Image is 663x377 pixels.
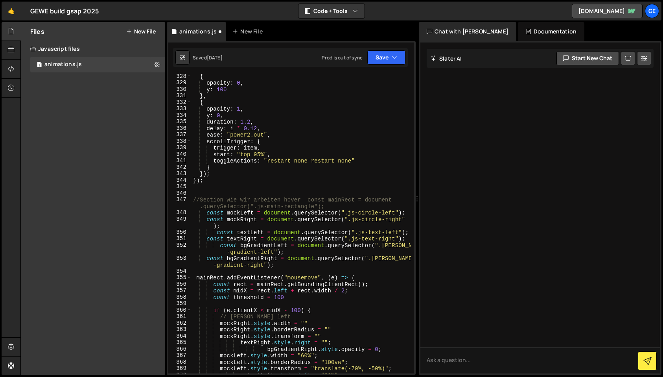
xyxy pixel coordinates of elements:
div: 338 [168,138,192,145]
div: 351 [168,235,192,242]
div: 359 [168,300,192,307]
div: 365 [168,339,192,346]
span: 1 [37,62,42,68]
div: 356 [168,281,192,288]
div: 354 [168,268,192,275]
div: 343 [168,170,192,177]
div: 340 [168,151,192,158]
button: Code + Tools [298,4,365,18]
div: 342 [168,164,192,171]
div: 339 [168,144,192,151]
div: 349 [168,216,192,229]
div: 350 [168,229,192,236]
div: Documentation [518,22,584,41]
div: Javascript files [21,41,165,57]
div: 328 [168,73,192,80]
div: 348 [168,209,192,216]
div: 363 [168,326,192,333]
div: 336 [168,125,192,132]
img: website_grey.svg [13,20,19,27]
div: Saved [193,54,223,61]
div: 332 [168,99,192,106]
div: 337 [168,131,192,138]
div: 366 [168,346,192,353]
div: 346 [168,190,192,197]
div: 361 [168,313,192,320]
div: 329 [168,79,192,86]
div: 368 [168,359,192,366]
div: 344 [168,177,192,184]
div: [DATE] [207,54,223,61]
div: 358 [168,294,192,301]
div: 347 [168,196,192,209]
button: Start new chat [556,51,619,65]
img: tab_keywords_by_traffic_grey.svg [77,46,83,52]
img: logo_orange.svg [13,13,19,19]
div: 335 [168,118,192,125]
div: 331 [168,92,192,99]
img: tab_domain_overview_orange.svg [32,46,38,52]
div: Keywords nach Traffic [85,46,136,52]
div: 333 [168,105,192,112]
div: v 4.0.25 [22,13,39,19]
button: New File [126,28,156,35]
h2: Files [30,27,44,36]
a: [DOMAIN_NAME] [572,4,643,18]
div: 362 [168,320,192,327]
div: 355 [168,274,192,281]
div: Chat with [PERSON_NAME] [419,22,516,41]
div: 330 [168,86,192,93]
div: 341 [168,157,192,164]
div: 345 [168,183,192,190]
div: New File [232,28,265,35]
div: Domain [41,46,58,52]
div: 334 [168,112,192,119]
div: 367 [168,352,192,359]
div: 364 [168,333,192,340]
div: 360 [168,307,192,314]
a: 🤙 [2,2,21,20]
button: Save [367,50,405,65]
div: GEWE build gsap 2025 [30,6,99,16]
div: 352 [168,242,192,255]
a: GE [645,4,659,18]
div: animations.js [44,61,82,68]
div: 16828/45989.js [30,57,165,72]
div: animations.js [179,28,217,35]
div: 357 [168,287,192,294]
h2: Slater AI [431,55,462,62]
div: Prod is out of sync [322,54,363,61]
div: 353 [168,255,192,268]
div: Domain: [PERSON_NAME][DOMAIN_NAME] [20,20,130,27]
div: 369 [168,365,192,372]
